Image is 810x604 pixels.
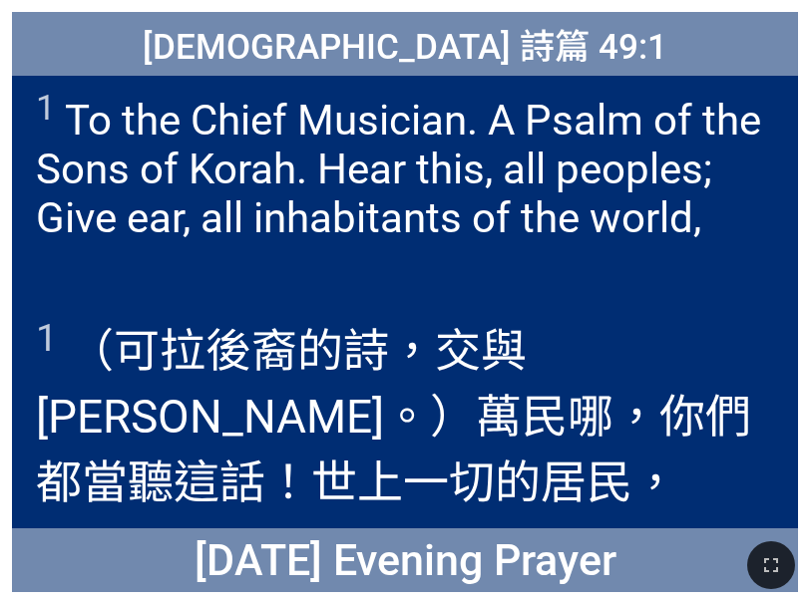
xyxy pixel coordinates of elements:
[36,390,751,509] wh5329: 。）萬民
[36,88,56,129] sup: 1
[632,455,678,509] wh3427: ，
[36,315,58,360] sup: 1
[143,18,667,69] span: [DEMOGRAPHIC_DATA] 詩篇 49:1
[403,455,678,509] wh2465: 一切的居民
[36,314,774,511] span: （可拉
[36,324,751,509] wh4210: ，交與[PERSON_NAME]
[36,88,774,242] span: To the Chief Musician. A Psalm of the Sons of Korah. Hear this, all peoples; Give ear, all inhabi...
[36,324,751,509] wh1121: 的詩
[174,455,678,509] wh8085: 這話！世上
[36,324,751,509] wh7141: 後裔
